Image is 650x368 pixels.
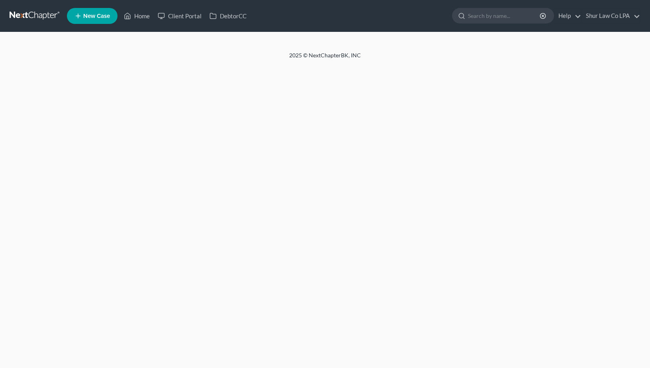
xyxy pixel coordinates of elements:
a: Shur Law Co LPA [582,9,640,23]
a: Home [120,9,154,23]
input: Search by name... [468,8,541,23]
a: Client Portal [154,9,206,23]
a: DebtorCC [206,9,251,23]
span: New Case [83,13,110,19]
a: Help [554,9,581,23]
div: 2025 © NextChapterBK, INC [98,51,552,66]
